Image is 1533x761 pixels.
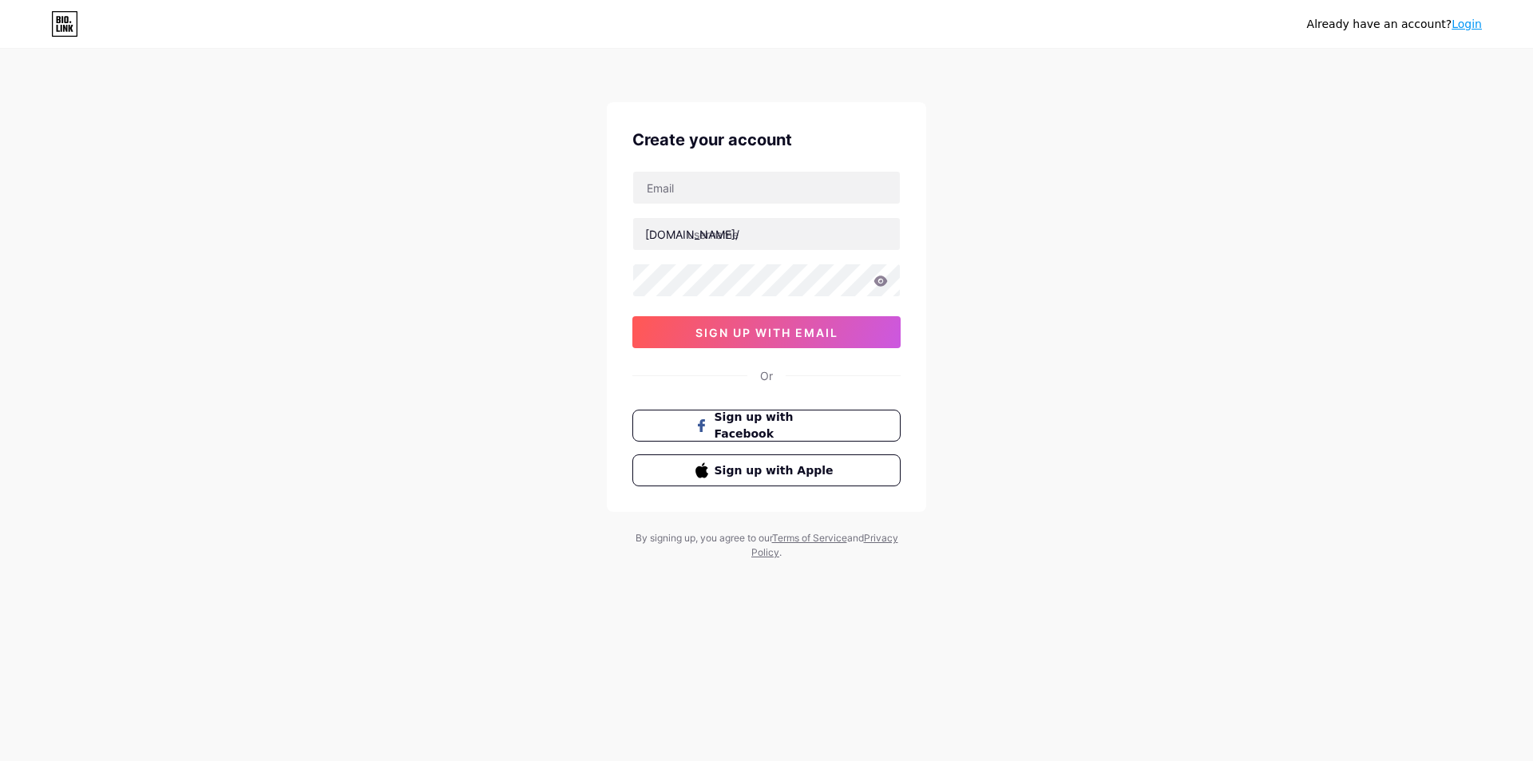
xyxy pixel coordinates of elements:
div: Or [760,367,773,384]
button: Sign up with Apple [632,454,901,486]
input: username [633,218,900,250]
div: Already have an account? [1307,16,1482,33]
a: Terms of Service [772,532,847,544]
div: By signing up, you agree to our and . [631,531,902,560]
div: Create your account [632,128,901,152]
span: Sign up with Facebook [715,409,838,442]
a: Login [1452,18,1482,30]
div: [DOMAIN_NAME]/ [645,226,739,243]
span: sign up with email [695,326,838,339]
span: Sign up with Apple [715,462,838,479]
input: Email [633,172,900,204]
button: sign up with email [632,316,901,348]
button: Sign up with Facebook [632,410,901,442]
